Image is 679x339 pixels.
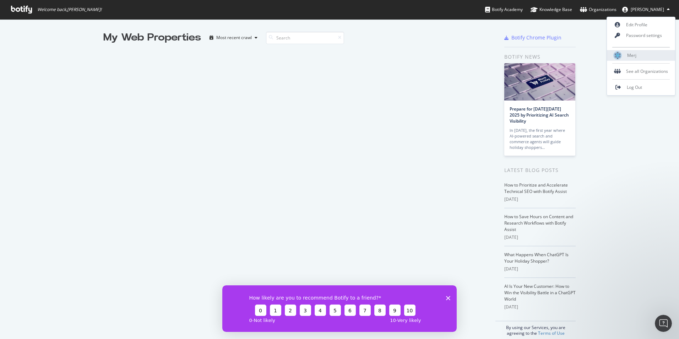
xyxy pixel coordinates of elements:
div: [DATE] [504,234,576,241]
button: Most recent crawl [207,32,260,43]
div: Botify Academy [485,6,523,13]
div: Botify news [504,53,576,61]
a: What Happens When ChatGPT Is Your Holiday Shopper? [504,252,569,264]
div: Most recent crawl [216,36,252,40]
span: Log Out [627,84,642,90]
div: In [DATE], the first year where AI-powered search and commerce agents will guide holiday shoppers… [510,128,570,150]
img: Prepare for Black Friday 2025 by Prioritizing AI Search Visibility [504,63,575,101]
div: Knowledge Base [531,6,572,13]
a: How to Save Hours on Content and Research Workflows with Botify Assist [504,214,573,232]
a: How to Prioritize and Accelerate Technical SEO with Botify Assist [504,182,568,194]
div: Organizations [580,6,616,13]
a: Password settings [607,30,675,41]
a: Botify Chrome Plugin [504,34,561,41]
div: [DATE] [504,196,576,203]
div: [DATE] [504,266,576,272]
div: Botify Chrome Plugin [511,34,561,41]
a: Prepare for [DATE][DATE] 2025 by Prioritizing AI Search Visibility [510,106,569,124]
span: Ryan Siddle [631,6,664,12]
div: [DATE] [504,304,576,310]
img: Merj [613,51,622,60]
a: Edit Profile [607,20,675,30]
div: By using our Services, you are agreeing to the [495,321,576,336]
div: See all Organizations [607,66,675,77]
a: AI Is Your New Customer: How to Win the Visibility Battle in a ChatGPT World [504,283,576,302]
div: Latest Blog Posts [504,166,576,174]
iframe: Survey from Botify [222,285,457,332]
a: Log Out [607,82,675,93]
a: Terms of Use [538,330,565,336]
span: Merj [627,52,636,58]
iframe: Intercom live chat [655,315,672,332]
input: Search [266,32,344,44]
span: Welcome back, [PERSON_NAME] ! [37,7,102,12]
div: My Web Properties [103,31,201,45]
button: [PERSON_NAME] [616,4,675,15]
